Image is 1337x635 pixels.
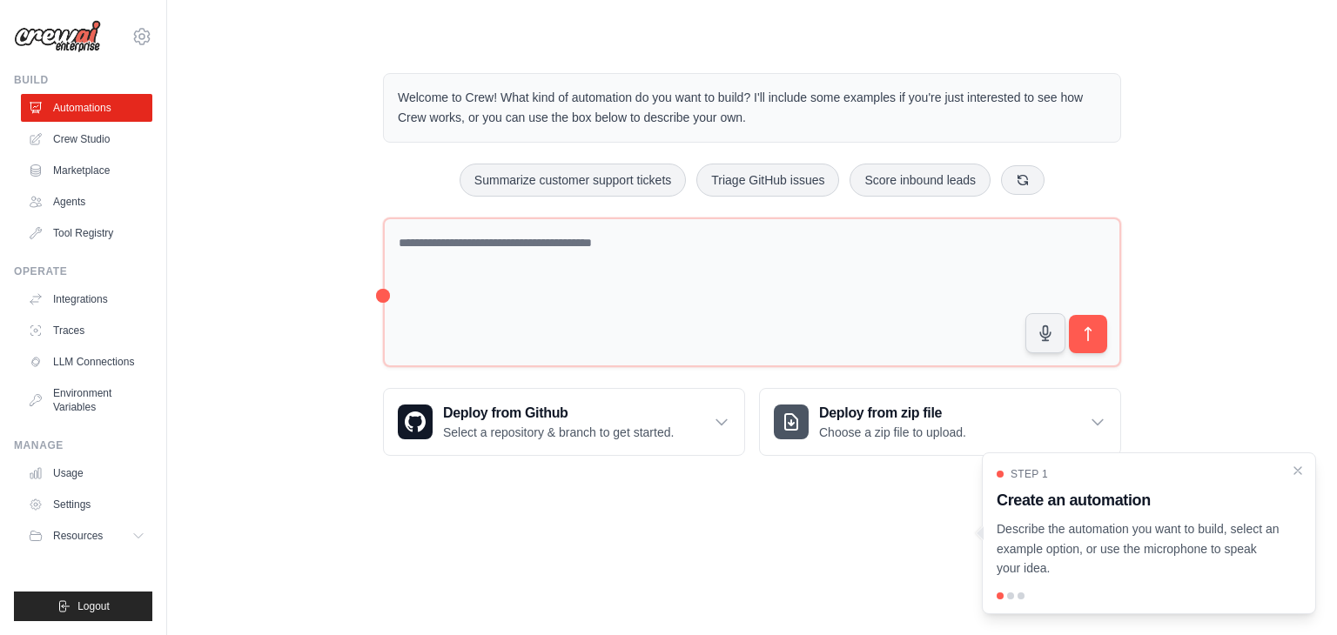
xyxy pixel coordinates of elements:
a: Integrations [21,285,152,313]
p: Describe the automation you want to build, select an example option, or use the microphone to spe... [997,519,1280,578]
a: LLM Connections [21,348,152,376]
button: Close walkthrough [1291,464,1305,478]
a: Agents [21,188,152,216]
a: Marketplace [21,157,152,184]
h3: Deploy from zip file [819,403,966,424]
a: Usage [21,459,152,487]
span: Step 1 [1011,467,1048,481]
button: Summarize customer support tickets [460,164,686,197]
span: Logout [77,599,110,613]
p: Welcome to Crew! What kind of automation do you want to build? I'll include some examples if you'... [398,88,1106,128]
img: Logo [14,20,101,53]
div: Manage [14,438,152,452]
p: Select a repository & branch to get started. [443,424,674,441]
span: Resources [53,529,103,543]
a: Automations [21,94,152,122]
h3: Create an automation [997,488,1280,512]
h3: Deploy from Github [443,403,674,424]
a: Tool Registry [21,219,152,247]
div: Operate [14,264,152,278]
button: Score inbound leads [850,164,991,197]
a: Environment Variables [21,379,152,421]
p: Choose a zip file to upload. [819,424,966,441]
a: Traces [21,317,152,344]
a: Settings [21,491,152,518]
button: Logout [14,592,152,621]
div: Build [14,73,152,87]
button: Resources [21,522,152,550]
button: Triage GitHub issues [696,164,839,197]
a: Crew Studio [21,125,152,153]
